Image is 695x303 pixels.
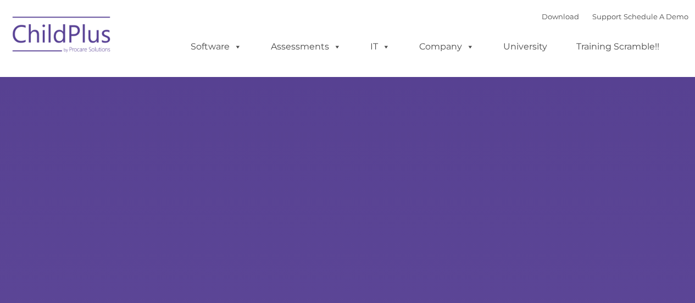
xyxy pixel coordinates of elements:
font: | [542,12,688,21]
a: Download [542,12,579,21]
a: IT [359,36,401,58]
a: Company [408,36,485,58]
a: Schedule A Demo [624,12,688,21]
a: Training Scramble!! [565,36,670,58]
a: University [492,36,558,58]
img: ChildPlus by Procare Solutions [7,9,117,64]
a: Support [592,12,621,21]
a: Assessments [260,36,352,58]
a: Software [180,36,253,58]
